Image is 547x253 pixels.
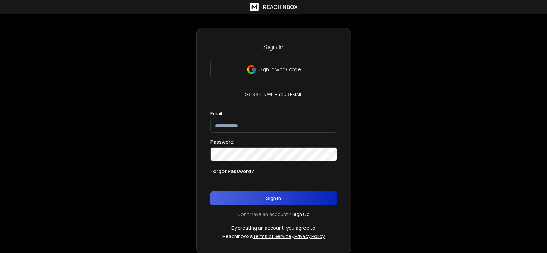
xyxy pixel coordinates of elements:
label: Email [210,111,222,116]
p: Don't have an account? [237,211,291,218]
a: Privacy Policy [294,233,325,240]
button: Sign In [210,191,337,205]
p: ReachInbox's & [222,233,325,240]
a: Sign Up [292,211,310,218]
h1: ReachInbox [263,3,298,11]
a: ReachInbox [250,3,298,11]
p: By creating an account, you agree to [231,225,316,232]
h3: Sign In [210,42,337,52]
button: Sign in with Google [210,61,337,78]
p: or, sign in with your email [242,92,305,97]
p: Sign in with Google [259,66,301,73]
p: Forgot Password? [210,168,254,175]
a: Terms of Service [253,233,291,240]
label: Password [210,140,234,144]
